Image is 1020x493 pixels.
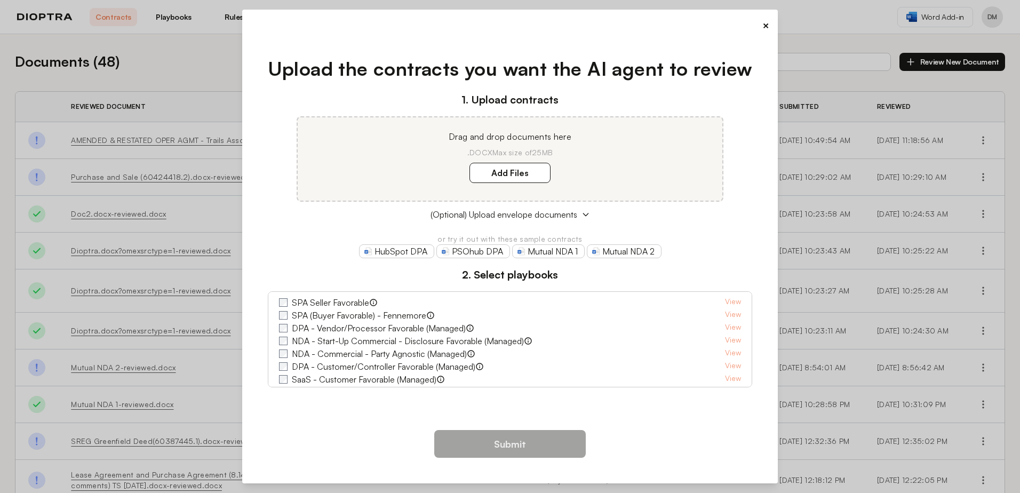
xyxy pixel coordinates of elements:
[292,335,524,347] label: NDA - Start-Up Commercial - Disclosure Favorable (Managed)
[292,386,474,399] label: Fennemore Retail Real Estate - Tenant Favorable
[268,54,753,83] h1: Upload the contracts you want the AI agent to review
[725,335,741,347] a: View
[268,92,753,108] h3: 1. Upload contracts
[292,309,426,322] label: SPA (Buyer Favorable) - Fennemore
[431,208,577,221] span: (Optional) Upload envelope documents
[725,347,741,360] a: View
[292,347,467,360] label: NDA - Commercial - Party Agnostic (Managed)
[434,430,586,458] button: Submit
[469,163,551,183] label: Add Files
[292,296,369,309] label: SPA Seller Favorable
[310,130,710,143] p: Drag and drop documents here
[725,386,741,399] a: View
[725,296,741,309] a: View
[292,373,436,386] label: SaaS - Customer Favorable (Managed)
[436,244,510,258] a: PSOhub DPA
[292,322,466,335] label: DPA - Vendor/Processor Favorable (Managed)
[268,208,753,221] button: (Optional) Upload envelope documents
[268,267,753,283] h3: 2. Select playbooks
[512,244,585,258] a: Mutual NDA 1
[725,360,741,373] a: View
[762,18,769,33] button: ×
[268,234,753,244] p: or try it out with these sample contracts
[292,360,475,373] label: DPA - Customer/Controller Favorable (Managed)
[725,373,741,386] a: View
[359,244,434,258] a: HubSpot DPA
[587,244,662,258] a: Mutual NDA 2
[725,322,741,335] a: View
[310,147,710,158] p: .DOCX Max size of 25MB
[725,309,741,322] a: View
